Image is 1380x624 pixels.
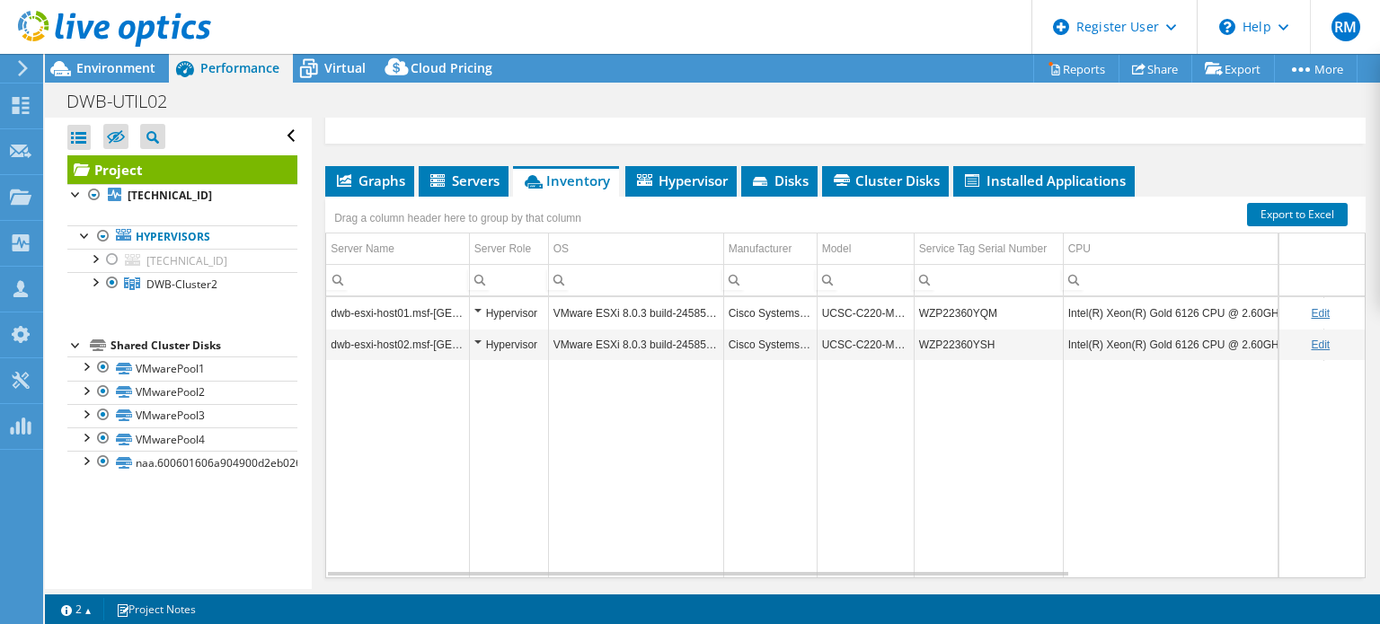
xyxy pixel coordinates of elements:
div: CPU [1068,238,1091,259]
div: Service Tag Serial Number [919,238,1048,259]
div: Hypervisor [474,334,544,356]
a: Project [67,155,297,184]
span: RM [1331,13,1360,41]
span: Performance [200,59,279,76]
div: Hypervisor [474,303,544,324]
h1: DWB-UTIL02 [58,92,195,111]
td: Manufacturer Column [723,233,817,265]
div: Server Name [331,238,394,259]
td: Column OS, Value VMware ESXi 8.0.3 build-24585383 [548,297,723,329]
td: CPU Column [1063,233,1323,265]
div: Server Role [474,238,531,259]
span: Disks [750,171,809,189]
a: VMwarePool2 [67,381,297,404]
a: Edit [1311,307,1330,320]
td: Column OS, Filter cell [548,264,723,295]
span: Hypervisor [634,171,728,189]
a: 2 [49,598,104,620]
td: Service Tag Serial Number Column [914,233,1063,265]
a: naa.600601606a904900d2eb0261b9657e8b [67,451,297,474]
span: Cluster Disks [831,171,940,189]
td: Server Name Column [326,233,469,265]
td: Column Manufacturer, Value Cisco Systems Inc [723,297,817,329]
td: Column Model, Value UCSC-C220-M5SX [817,329,914,360]
span: Inventory [522,171,610,189]
td: Column Service Tag Serial Number, Value WZP22360YSH [914,329,1063,360]
div: Drag a column header here to group by that column [330,206,586,231]
a: Project Notes [103,598,208,620]
td: Column CPU, Filter cell [1063,264,1323,295]
td: Column CPU, Value Intel(R) Xeon(R) Gold 6126 CPU @ 2.60GHz 2.60 GHz [1063,329,1323,360]
td: Column Manufacturer, Filter cell [723,264,817,295]
div: OS [553,238,569,259]
div: Data grid [325,197,1366,578]
td: Column Server Role, Value Hypervisor [469,297,548,329]
a: Hypervisors [67,225,297,249]
td: Column Server Name, Value dwb-esxi-host02.msf-usa.ny [326,329,469,360]
td: Column CPU, Value Intel(R) Xeon(R) Gold 6126 CPU @ 2.60GHz 2.60 GHz [1063,297,1323,329]
a: Share [1119,55,1192,83]
td: Column Service Tag Serial Number, Value WZP22360YQM [914,297,1063,329]
span: [TECHNICAL_ID] [146,253,227,268]
span: DWB-Cluster2 [146,277,217,292]
a: More [1274,55,1358,83]
a: Export [1191,55,1275,83]
td: Model Column [817,233,914,265]
span: Installed Applications [962,171,1126,189]
td: Column Manufacturer, Value Cisco Systems Inc [723,329,817,360]
a: VMwarePool3 [67,404,297,427]
td: OS Column [548,233,723,265]
td: Column Model, Value UCSC-C220-M5SX [817,297,914,329]
a: DWB-Cluster2 [67,272,297,295]
div: Manufacturer [729,238,792,259]
td: Column Model, Filter cell [817,264,914,295]
div: Shared Cluster Disks [111,335,297,356]
a: More Information [343,106,448,121]
a: Edit [1311,338,1330,351]
td: Column Server Name, Filter cell [326,264,469,295]
span: Cloud Pricing [411,59,492,76]
div: Model [822,238,852,259]
td: Server Role Column [469,233,548,265]
td: Column Service Tag Serial Number, Filter cell [914,264,1063,295]
a: [TECHNICAL_ID] [67,249,297,272]
span: Graphs [334,171,405,189]
a: [TECHNICAL_ID] [67,184,297,207]
a: VMwarePool4 [67,427,297,451]
span: Environment [76,59,155,76]
a: Export to Excel [1247,203,1348,226]
td: Column Server Role, Filter cell [469,264,548,295]
a: Reports [1033,55,1119,83]
b: [TECHNICAL_ID] [128,188,212,203]
a: VMwarePool1 [67,356,297,380]
svg: \n [1219,19,1235,35]
td: Column Server Name, Value dwb-esxi-host01.msf-usa.ny [326,297,469,329]
td: Column Server Role, Value Hypervisor [469,329,548,360]
span: Virtual [324,59,366,76]
td: Column OS, Value VMware ESXi 8.0.3 build-24585383 [548,329,723,360]
span: Servers [428,171,500,189]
